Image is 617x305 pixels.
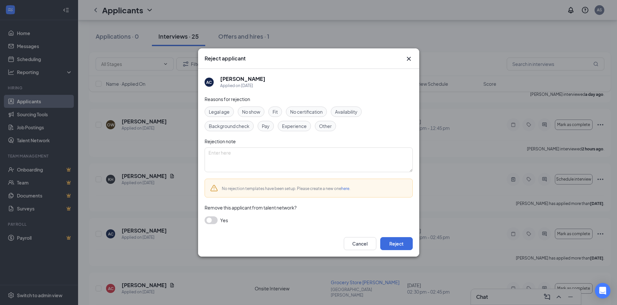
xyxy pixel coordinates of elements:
div: Open Intercom Messenger [595,283,610,299]
span: Rejection note [205,138,236,144]
svg: Warning [210,184,218,192]
span: Other [319,122,332,130]
a: here [341,186,349,191]
span: Experience [282,122,307,130]
div: AC [206,80,212,85]
span: Background check [209,122,249,130]
span: No rejection templates have been setup. Please create a new one . [222,186,350,191]
span: Pay [262,122,270,130]
span: Availability [335,108,357,115]
span: No show [242,108,260,115]
button: Cancel [344,237,376,250]
span: No certification [290,108,323,115]
span: Legal age [209,108,230,115]
span: Fit [273,108,278,115]
div: Applied on [DATE] [220,83,265,89]
span: Yes [220,216,228,224]
span: Remove this applicant from talent network? [205,205,297,210]
button: Reject [380,237,413,250]
h5: [PERSON_NAME] [220,75,265,83]
span: Reasons for rejection [205,96,250,102]
h3: Reject applicant [205,55,246,62]
button: Close [405,55,413,63]
svg: Cross [405,55,413,63]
